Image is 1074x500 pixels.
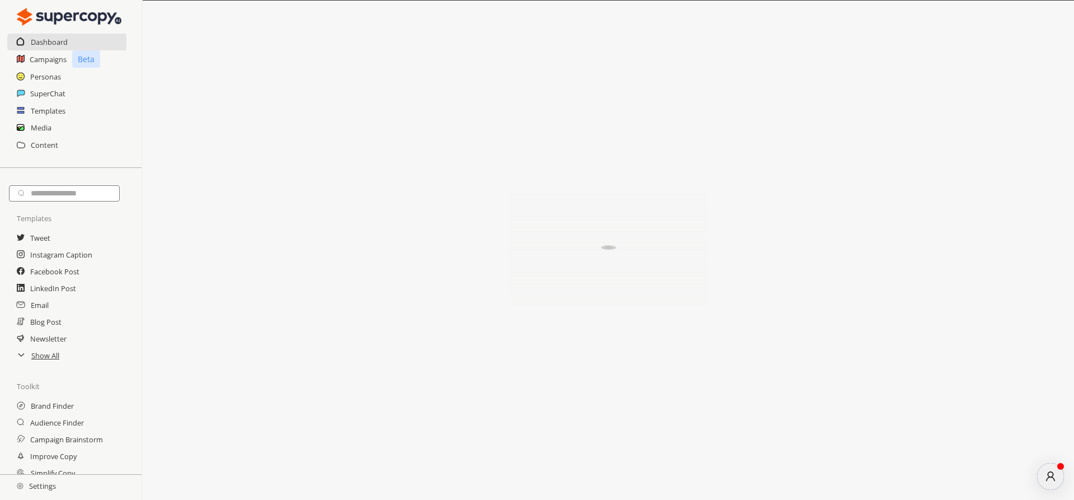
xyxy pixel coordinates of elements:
[30,414,84,431] a: Audience Finder
[30,85,65,102] a: SuperChat
[17,483,23,489] img: Close
[30,263,79,280] a: Facebook Post
[31,347,59,364] a: Show All
[30,280,76,297] a: LinkedIn Post
[31,119,51,136] a: Media
[30,246,92,263] a: Instagram Caption
[30,448,77,465] a: Improve Copy
[30,431,103,448] a: Campaign Brainstorm
[31,398,74,414] a: Brand Finder
[72,50,100,68] p: Beta
[30,330,67,347] a: Newsletter
[30,230,50,246] a: Tweet
[31,465,75,482] a: Simplify Copy
[31,137,58,153] a: Content
[17,6,121,28] img: Close
[31,102,65,119] a: Templates
[31,34,68,50] a: Dashboard
[486,195,732,307] img: Close
[1037,463,1064,490] div: atlas-message-author-avatar
[30,68,61,85] a: Personas
[31,297,49,314] a: Email
[30,51,67,68] a: Campaigns
[30,314,62,330] a: Blog Post
[1037,463,1064,490] button: atlas-launcher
